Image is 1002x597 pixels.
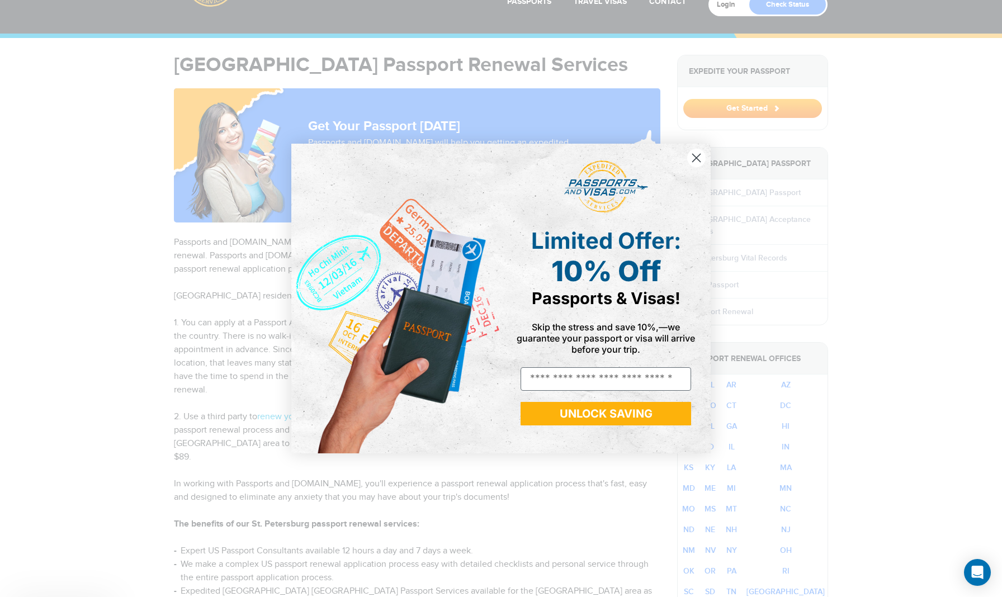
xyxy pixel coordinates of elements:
[517,321,695,355] span: Skip the stress and save 10%,—we guarantee your passport or visa will arrive before your trip.
[564,160,648,213] img: passports and visas
[521,402,691,425] button: UNLOCK SAVING
[964,559,991,586] div: Open Intercom Messenger
[291,144,501,453] img: de9cda0d-0715-46ca-9a25-073762a91ba7.png
[531,227,681,254] span: Limited Offer:
[687,148,706,168] button: Close dialog
[551,254,661,288] span: 10% Off
[532,288,680,308] span: Passports & Visas!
